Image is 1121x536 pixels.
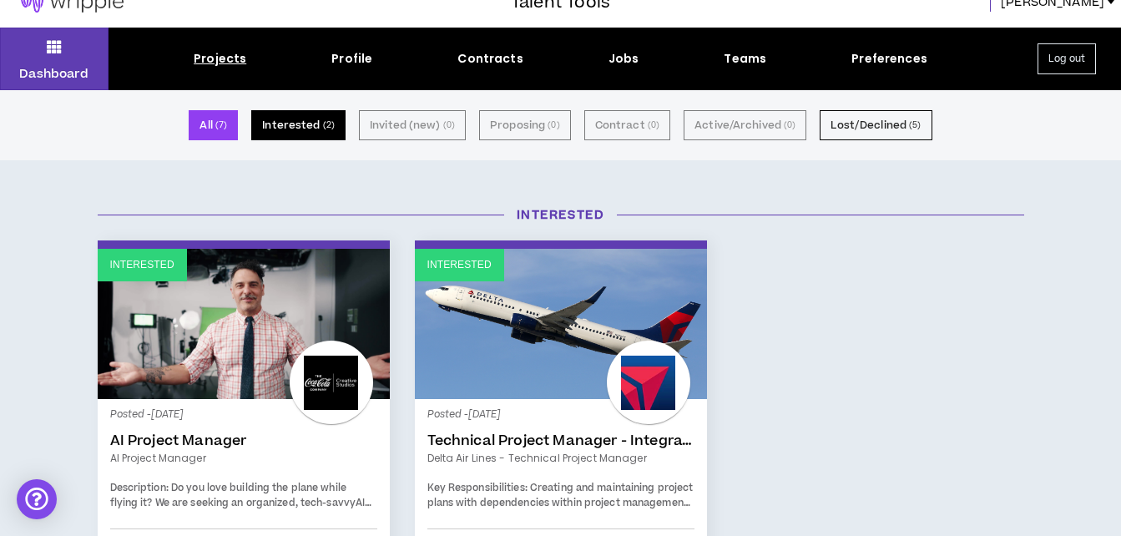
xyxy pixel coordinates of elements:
small: ( 0 ) [648,118,659,133]
a: Technical Project Manager - Integrated Operations [427,432,694,449]
div: Profile [331,50,372,68]
p: Interested [427,257,492,273]
a: Interested [415,249,707,399]
button: Interested (2) [251,110,346,140]
button: Log out [1038,43,1096,74]
a: Interested [98,249,390,399]
p: Dashboard [19,65,88,83]
a: AI Project Manager [110,432,377,449]
small: ( 0 ) [548,118,559,133]
div: Teams [724,50,766,68]
strong: Key Responsibilities: [427,481,528,495]
small: ( 5 ) [909,118,921,133]
span: Do you love building the plane while flying it? We are seeking an organized, tech-savvy [110,481,356,510]
div: Jobs [608,50,639,68]
p: Interested [110,257,174,273]
button: Contract (0) [584,110,670,140]
strong: AI Project Manager [110,496,372,525]
small: ( 0 ) [443,118,455,133]
button: All (7) [189,110,238,140]
button: Lost/Declined (5) [820,110,932,140]
h3: Interested [85,206,1037,224]
small: ( 0 ) [784,118,795,133]
p: Posted - [DATE] [427,407,694,422]
span: Creating and maintaining project plans with dependencies within project management tool, Workfront [427,481,694,524]
small: ( 2 ) [323,118,335,133]
button: Invited (new) (0) [359,110,466,140]
p: Posted - [DATE] [110,407,377,422]
div: Open Intercom Messenger [17,479,57,519]
a: Delta Air Lines - Technical Project Manager [427,451,694,466]
button: Proposing (0) [479,110,571,140]
strong: Description: [110,481,169,495]
a: AI Project Manager [110,451,377,466]
div: Contracts [457,50,523,68]
small: ( 7 ) [215,118,227,133]
button: Active/Archived (0) [684,110,806,140]
div: Preferences [851,50,927,68]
